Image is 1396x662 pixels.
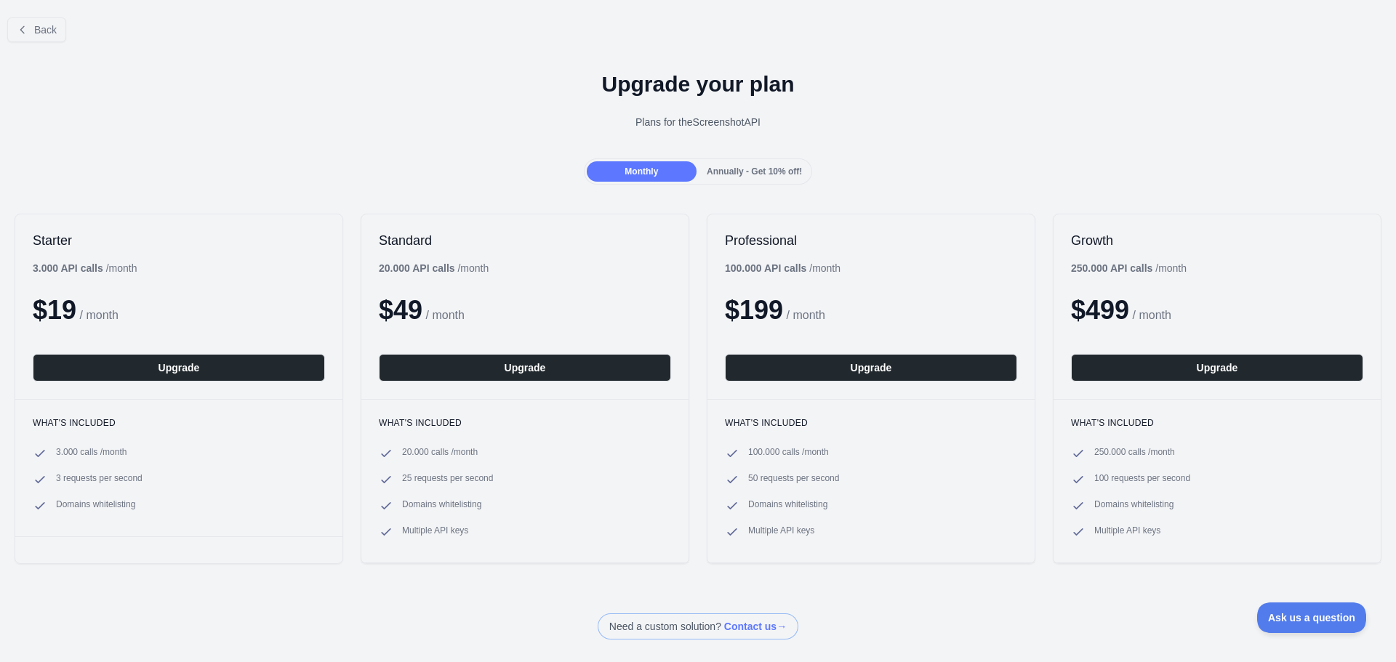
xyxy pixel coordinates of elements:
h2: Growth [1071,232,1363,249]
span: $ 499 [1071,295,1129,325]
iframe: Toggle Customer Support [1257,602,1367,633]
h2: Standard [379,232,671,249]
span: $ 199 [725,295,783,325]
b: 250.000 API calls [1071,262,1152,274]
h2: Professional [725,232,1017,249]
div: / month [1071,261,1187,275]
b: 100.000 API calls [725,262,806,274]
div: / month [725,261,841,275]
